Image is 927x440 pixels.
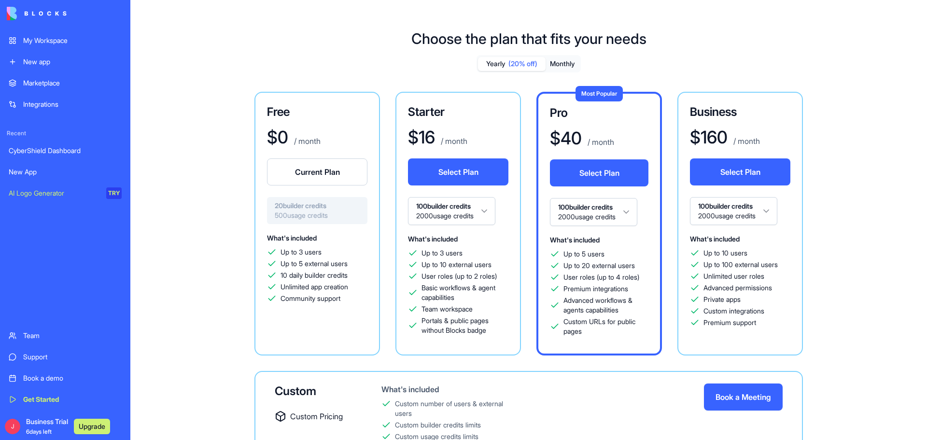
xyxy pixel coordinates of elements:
h1: $ 40 [550,128,582,148]
span: Up to 3 users [281,247,322,257]
span: Up to 10 users [703,248,747,258]
div: Book a demo [23,373,122,383]
a: New App [3,162,127,182]
span: 20 builder credits [275,201,360,211]
span: Up to 10 external users [421,260,492,270]
h3: Free [267,104,367,120]
span: Up to 5 external users [281,259,348,269]
a: New app [3,52,127,71]
span: 500 usage credits [275,211,360,220]
button: Select Plan [408,158,508,185]
span: Custom integrations [703,306,764,316]
h3: Pro [550,105,648,121]
span: Community support [281,294,340,303]
a: Get Started [3,390,127,409]
div: Get Started [23,395,122,404]
a: Support [3,347,127,367]
a: Team [3,326,127,345]
div: My Workspace [23,36,122,45]
span: Unlimited user roles [703,271,764,281]
span: Most Popular [581,90,617,97]
span: User roles (up to 4 roles) [563,272,639,282]
div: CyberShield Dashboard [9,146,122,156]
img: logo [7,7,67,20]
a: Marketplace [3,73,127,93]
button: Yearly [478,57,546,71]
button: Book a Meeting [704,383,783,411]
span: Private apps [703,295,741,304]
span: (20% off) [508,59,537,69]
div: Custom [275,383,351,399]
h1: Choose the plan that fits your needs [411,30,646,47]
h3: Business [690,104,790,120]
span: Up to 5 users [563,249,604,259]
div: AI Logo Generator [9,188,99,198]
span: Advanced permissions [703,283,772,293]
div: What's included [381,383,516,395]
div: New App [9,167,122,177]
span: 10 daily builder credits [281,270,348,280]
span: Custom URLs for public pages [563,317,648,336]
div: Integrations [23,99,122,109]
span: J [5,419,20,434]
div: Custom number of users & external users [395,399,516,418]
div: Custom builder credits limits [395,420,481,430]
span: Up to 100 external users [703,260,778,270]
button: Current Plan [267,158,367,185]
a: CyberShield Dashboard [3,141,127,160]
span: Premium support [703,318,756,327]
span: Advanced workflows & agents capabilities [563,296,648,315]
h1: $ 16 [408,128,435,147]
p: / month [586,136,614,148]
h3: Starter [408,104,508,120]
button: Upgrade [74,419,110,434]
p: / month [439,135,467,147]
span: Basic workflows & agent capabilities [421,283,508,302]
span: What's included [690,235,740,243]
button: Monthly [546,57,579,71]
span: Team workspace [421,304,473,314]
p: / month [292,135,321,147]
button: Select Plan [550,159,648,186]
p: / month [731,135,760,147]
a: My Workspace [3,31,127,50]
span: Up to 20 external users [563,261,635,270]
a: Integrations [3,95,127,114]
span: Recent [3,129,127,137]
span: What's included [408,235,458,243]
div: Team [23,331,122,341]
span: Custom Pricing [290,411,343,422]
span: Up to 3 users [421,248,463,258]
span: What's included [550,236,600,244]
span: What's included [267,234,317,242]
a: Book a demo [3,369,127,388]
span: Premium integrations [563,284,628,294]
div: TRY [106,187,122,199]
div: New app [23,57,122,67]
span: Unlimited app creation [281,282,348,292]
h1: $ 160 [690,128,728,147]
button: Select Plan [690,158,790,185]
a: AI Logo GeneratorTRY [3,184,127,203]
span: Portals & public pages without Blocks badge [421,316,508,335]
span: 6 days left [26,428,52,435]
span: Business Trial [26,417,68,436]
h1: $ 0 [267,128,288,147]
span: User roles (up to 2 roles) [421,271,497,281]
div: Marketplace [23,78,122,88]
div: Support [23,352,122,362]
